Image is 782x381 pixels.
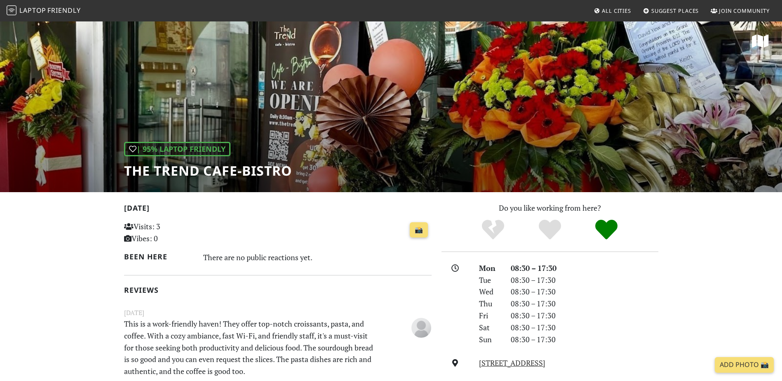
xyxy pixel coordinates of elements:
[506,298,663,310] div: 08:30 – 17:30
[602,7,631,14] span: All Cities
[411,318,431,338] img: blank-535327c66bd565773addf3077783bbfce4b00ec00e9fd257753287c682c7fa38.png
[411,322,431,332] span: Anonymous
[474,298,505,310] div: Thu
[590,3,634,18] a: All Cities
[119,308,437,318] small: [DATE]
[474,322,505,334] div: Sat
[578,219,635,241] div: Definitely!
[124,204,432,216] h2: [DATE]
[640,3,702,18] a: Suggest Places
[410,222,428,238] a: 📸
[474,310,505,322] div: Fri
[479,358,545,368] a: [STREET_ADDRESS]
[124,286,432,294] h2: Reviews
[203,251,432,264] div: There are no public reactions yet.
[506,322,663,334] div: 08:30 – 17:30
[707,3,773,18] a: Join Community
[521,219,578,241] div: Yes
[506,274,663,286] div: 08:30 – 17:30
[506,334,663,346] div: 08:30 – 17:30
[124,221,220,245] p: Visits: 3 Vibes: 0
[474,274,505,286] div: Tue
[19,6,46,15] span: Laptop
[465,219,521,241] div: No
[506,286,663,298] div: 08:30 – 17:30
[719,7,770,14] span: Join Community
[474,286,505,298] div: Wed
[124,142,230,156] div: | 95% Laptop Friendly
[474,334,505,346] div: Sun
[441,202,658,214] p: Do you like working from here?
[119,318,384,377] p: This is a work-friendly haven! They offer top-notch croissants, pasta, and coffee. With a cozy am...
[651,7,699,14] span: Suggest Places
[506,310,663,322] div: 08:30 – 17:30
[124,252,194,261] h2: Been here
[7,4,81,18] a: LaptopFriendly LaptopFriendly
[506,262,663,274] div: 08:30 – 17:30
[7,5,16,15] img: LaptopFriendly
[124,163,292,179] h1: The Trend cafe-bistro
[474,262,505,274] div: Mon
[47,6,80,15] span: Friendly
[715,357,774,373] a: Add Photo 📸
